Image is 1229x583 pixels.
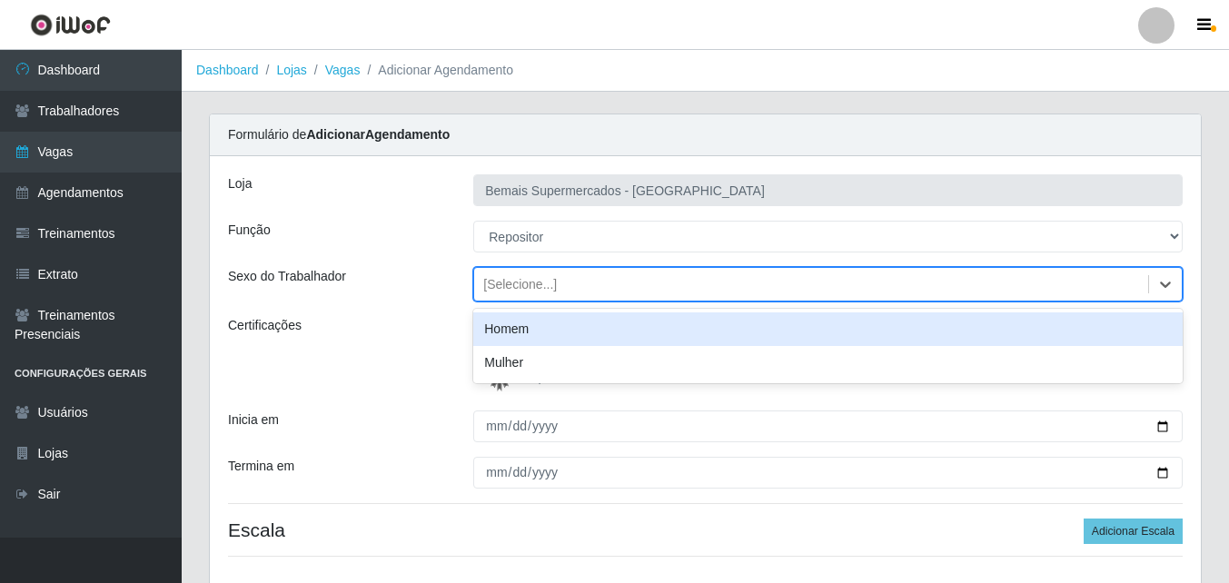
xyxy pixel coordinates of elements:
div: [Selecione...] [483,275,557,294]
div: Mulher [473,346,1183,380]
strong: Adicionar Agendamento [306,127,450,142]
span: Operador de caixa - BeMais [529,370,687,384]
a: Vagas [325,63,361,77]
label: Função [228,221,271,240]
input: 00/00/0000 [473,410,1183,442]
label: Loja [228,174,252,193]
label: Inicia em [228,410,279,430]
nav: breadcrumb [182,50,1229,92]
li: Adicionar Agendamento [360,61,513,80]
label: Certificações [228,316,302,335]
div: Formulário de [210,114,1201,156]
a: Lojas [276,63,306,77]
h4: Escala [228,519,1183,541]
label: Termina em [228,457,294,476]
button: Adicionar Escala [1084,519,1183,544]
div: Homem [473,312,1183,346]
label: Sexo do Trabalhador [228,267,346,286]
a: Dashboard [196,63,259,77]
input: 00/00/0000 [473,457,1183,489]
img: CoreUI Logo [30,14,111,36]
